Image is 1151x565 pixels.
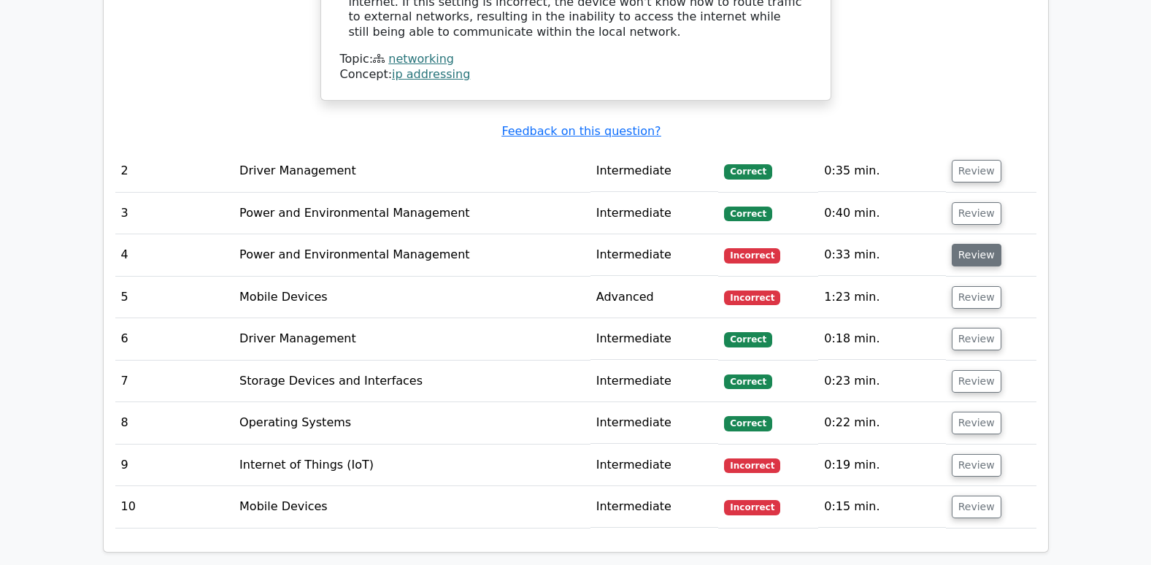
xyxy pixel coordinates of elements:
td: 0:15 min. [818,486,945,528]
td: Intermediate [590,402,719,444]
td: 0:22 min. [818,402,945,444]
td: Intermediate [590,193,719,234]
span: Incorrect [724,248,780,263]
td: 0:18 min. [818,318,945,360]
td: 0:33 min. [818,234,945,276]
td: Advanced [590,277,719,318]
td: Intermediate [590,150,719,192]
button: Review [952,370,1001,393]
span: Correct [724,332,771,347]
td: Mobile Devices [234,486,590,528]
div: Concept: [340,67,812,82]
td: 0:35 min. [818,150,945,192]
button: Review [952,328,1001,350]
td: 3 [115,193,234,234]
span: Incorrect [724,500,780,515]
span: Correct [724,374,771,389]
td: Intermediate [590,234,719,276]
td: 7 [115,361,234,402]
td: 1:23 min. [818,277,945,318]
td: 0:23 min. [818,361,945,402]
td: Driver Management [234,318,590,360]
td: Intermediate [590,486,719,528]
td: 0:40 min. [818,193,945,234]
a: ip addressing [392,67,470,81]
button: Review [952,496,1001,518]
button: Review [952,454,1001,477]
button: Review [952,244,1001,266]
td: 2 [115,150,234,192]
td: Intermediate [590,318,719,360]
td: Mobile Devices [234,277,590,318]
button: Review [952,286,1001,309]
td: Internet of Things (IoT) [234,445,590,486]
td: 8 [115,402,234,444]
td: Operating Systems [234,402,590,444]
td: 6 [115,318,234,360]
a: networking [388,52,454,66]
td: 10 [115,486,234,528]
td: Power and Environmental Management [234,234,590,276]
button: Review [952,160,1001,182]
span: Correct [724,416,771,431]
td: 9 [115,445,234,486]
td: 5 [115,277,234,318]
span: Correct [724,207,771,221]
button: Review [952,412,1001,434]
a: Feedback on this question? [501,124,661,138]
div: Topic: [340,52,812,67]
td: Intermediate [590,445,719,486]
button: Review [952,202,1001,225]
td: Power and Environmental Management [234,193,590,234]
td: 4 [115,234,234,276]
td: Storage Devices and Interfaces [234,361,590,402]
td: 0:19 min. [818,445,945,486]
span: Incorrect [724,291,780,305]
span: Correct [724,164,771,179]
td: Intermediate [590,361,719,402]
td: Driver Management [234,150,590,192]
span: Incorrect [724,458,780,473]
